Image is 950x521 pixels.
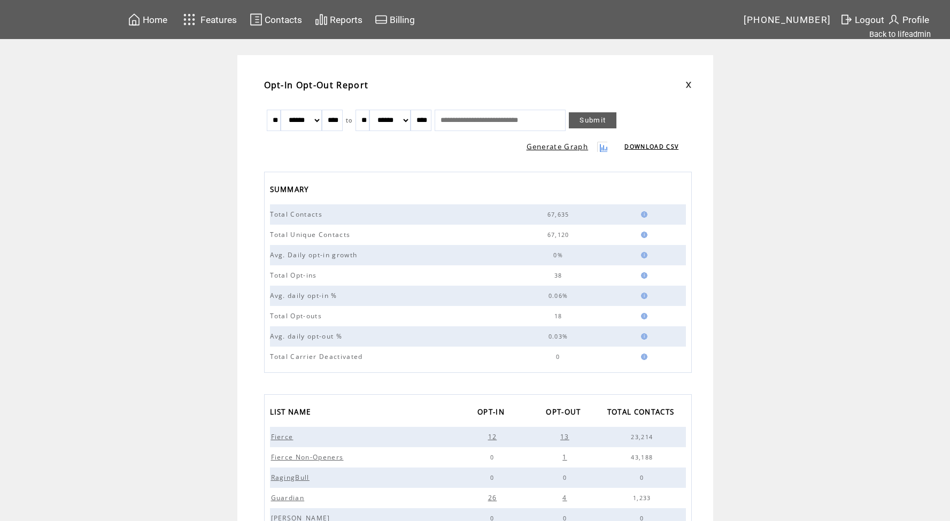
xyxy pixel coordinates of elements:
a: OPT-OUT [546,404,586,422]
span: 26 [488,493,500,502]
span: 0 [490,474,497,481]
span: 1 [562,453,569,462]
span: OPT-OUT [546,404,583,422]
span: Fierce [271,432,296,441]
span: 0 [640,474,646,481]
a: Home [126,11,169,28]
img: exit.svg [840,13,853,26]
span: Total Unique Contacts [270,230,353,239]
span: 0 [490,454,497,461]
span: TOTAL CONTACTS [607,404,677,422]
a: Fierce Non-Openers [270,453,347,460]
a: Profile [886,11,931,28]
span: [PHONE_NUMBER] [744,14,831,25]
span: Total Contacts [270,210,326,219]
span: 0.06% [549,292,571,300]
img: chart.svg [315,13,328,26]
span: SUMMARY [270,182,312,200]
span: Billing [390,14,415,25]
a: Submit [569,112,616,128]
a: 26 [487,493,501,501]
a: Reports [313,11,364,28]
span: 13 [560,432,572,441]
img: help.gif [638,252,647,258]
span: Avg. daily opt-out % [270,332,345,341]
span: 67,635 [547,211,572,218]
img: help.gif [638,232,647,238]
a: Guardian [270,493,308,501]
a: Generate Graph [527,142,589,151]
a: TOTAL CONTACTS [607,404,680,422]
span: Guardian [271,493,307,502]
img: help.gif [638,272,647,279]
span: Features [200,14,237,25]
span: Total Carrier Deactivated [270,352,366,361]
span: OPT-IN [477,404,507,422]
img: help.gif [638,211,647,218]
span: 38 [554,272,565,279]
a: RagingBull [270,473,313,480]
img: help.gif [638,354,647,360]
a: Back to lifeadmin [869,29,931,39]
a: 4 [561,493,570,501]
span: Avg. daily opt-in % [270,291,340,300]
span: 0.03% [549,333,571,340]
span: RagingBull [271,473,312,482]
span: to [346,117,353,124]
span: 1,233 [633,494,654,502]
span: Contacts [265,14,302,25]
span: Profile [902,14,929,25]
a: 12 [487,432,501,440]
span: Opt-In Opt-Out Report [264,79,369,91]
img: contacts.svg [250,13,262,26]
a: OPT-IN [477,404,510,422]
a: DOWNLOAD CSV [624,143,678,150]
span: 0 [563,474,569,481]
span: Home [143,14,167,25]
a: [PERSON_NAME] [270,514,334,521]
a: Fierce [270,432,297,440]
span: Fierce Non-Openers [271,453,346,462]
span: Avg. Daily opt-in growth [270,250,360,259]
span: Total Opt-outs [270,311,325,320]
span: LIST NAME [270,404,314,422]
a: Logout [838,11,886,28]
a: 1 [561,453,570,460]
a: Contacts [248,11,304,28]
span: 43,188 [631,454,655,461]
a: LIST NAME [270,404,316,422]
img: help.gif [638,333,647,340]
span: Logout [855,14,884,25]
span: 67,120 [547,231,572,239]
img: features.svg [180,11,199,28]
img: profile.svg [887,13,900,26]
span: 18 [554,312,565,320]
span: 23,214 [631,433,655,441]
span: 0% [553,251,566,259]
a: 13 [559,432,573,440]
span: 12 [488,432,500,441]
img: help.gif [638,293,647,299]
img: creidtcard.svg [375,13,388,26]
a: Features [179,9,239,30]
span: 0 [556,353,562,361]
span: 4 [562,493,569,502]
img: home.svg [128,13,141,26]
span: Total Opt-ins [270,271,320,280]
a: Billing [373,11,416,28]
span: Reports [330,14,362,25]
img: help.gif [638,313,647,319]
